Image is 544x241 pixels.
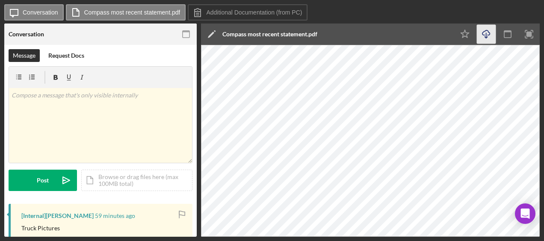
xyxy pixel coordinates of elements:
label: Additional Documentation (from PC) [206,9,302,16]
button: Message [9,49,40,62]
button: Request Docs [44,49,89,62]
div: Conversation [9,31,44,38]
div: Open Intercom Messenger [515,203,535,224]
div: [Internal] [PERSON_NAME] [21,212,94,219]
label: Compass most recent statement.pdf [84,9,180,16]
button: Additional Documentation (from PC) [188,4,307,21]
button: Compass most recent statement.pdf [66,4,186,21]
div: Post [37,170,49,191]
div: Request Docs [48,49,84,62]
button: Conversation [4,4,64,21]
p: Truck Pictures [21,223,60,233]
label: Conversation [23,9,58,16]
time: 2025-09-17 17:31 [95,212,135,219]
button: Post [9,170,77,191]
div: Message [13,49,35,62]
div: Compass most recent statement.pdf [222,31,317,38]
